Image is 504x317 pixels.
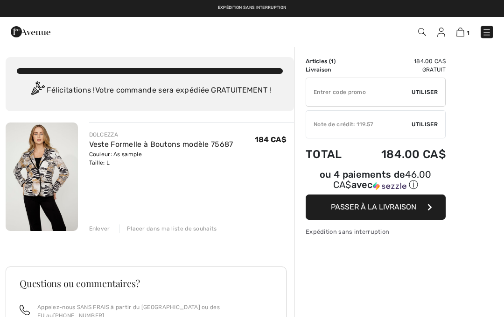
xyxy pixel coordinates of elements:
img: Sezzle [373,182,406,190]
div: DOLCEZZA [89,130,233,139]
span: 184 CA$ [255,135,287,144]
td: 184.00 CA$ [356,138,446,170]
img: Veste Formelle à Boutons modèle 75687 [6,122,78,231]
div: Expédition sans interruption [306,227,446,236]
span: Passer à la livraison [331,202,416,211]
div: ou 4 paiements de avec [306,170,446,191]
img: Recherche [418,28,426,36]
div: ou 4 paiements de46.00 CA$avecSezzle Cliquez pour en savoir plus sur Sezzle [306,170,446,195]
img: Mes infos [437,28,445,37]
span: Utiliser [412,120,438,129]
div: Placer dans ma liste de souhaits [119,224,217,233]
span: Utiliser [412,88,438,96]
img: Panier d'achat [456,28,464,36]
td: Livraison [306,65,356,74]
div: Enlever [89,224,110,233]
span: 1 [467,29,469,36]
img: Menu [482,28,491,37]
div: Note de crédit: 119.57 [306,120,412,129]
a: 1 [456,26,469,37]
a: Veste Formelle à Boutons modèle 75687 [89,140,233,149]
img: 1ère Avenue [11,22,50,41]
span: 1 [331,58,334,65]
td: Articles ( ) [306,57,356,65]
td: Gratuit [356,65,446,74]
div: Félicitations ! Votre commande sera expédiée GRATUITEMENT ! [17,81,283,100]
span: 46.00 CA$ [333,169,432,190]
div: Couleur: As sample Taille: L [89,150,233,167]
td: 184.00 CA$ [356,57,446,65]
h3: Questions ou commentaires? [20,279,273,288]
a: 1ère Avenue [11,27,50,36]
td: Total [306,138,356,170]
input: Code promo [306,78,412,106]
button: Passer à la livraison [306,195,446,220]
img: Congratulation2.svg [28,81,47,100]
img: call [20,305,30,315]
